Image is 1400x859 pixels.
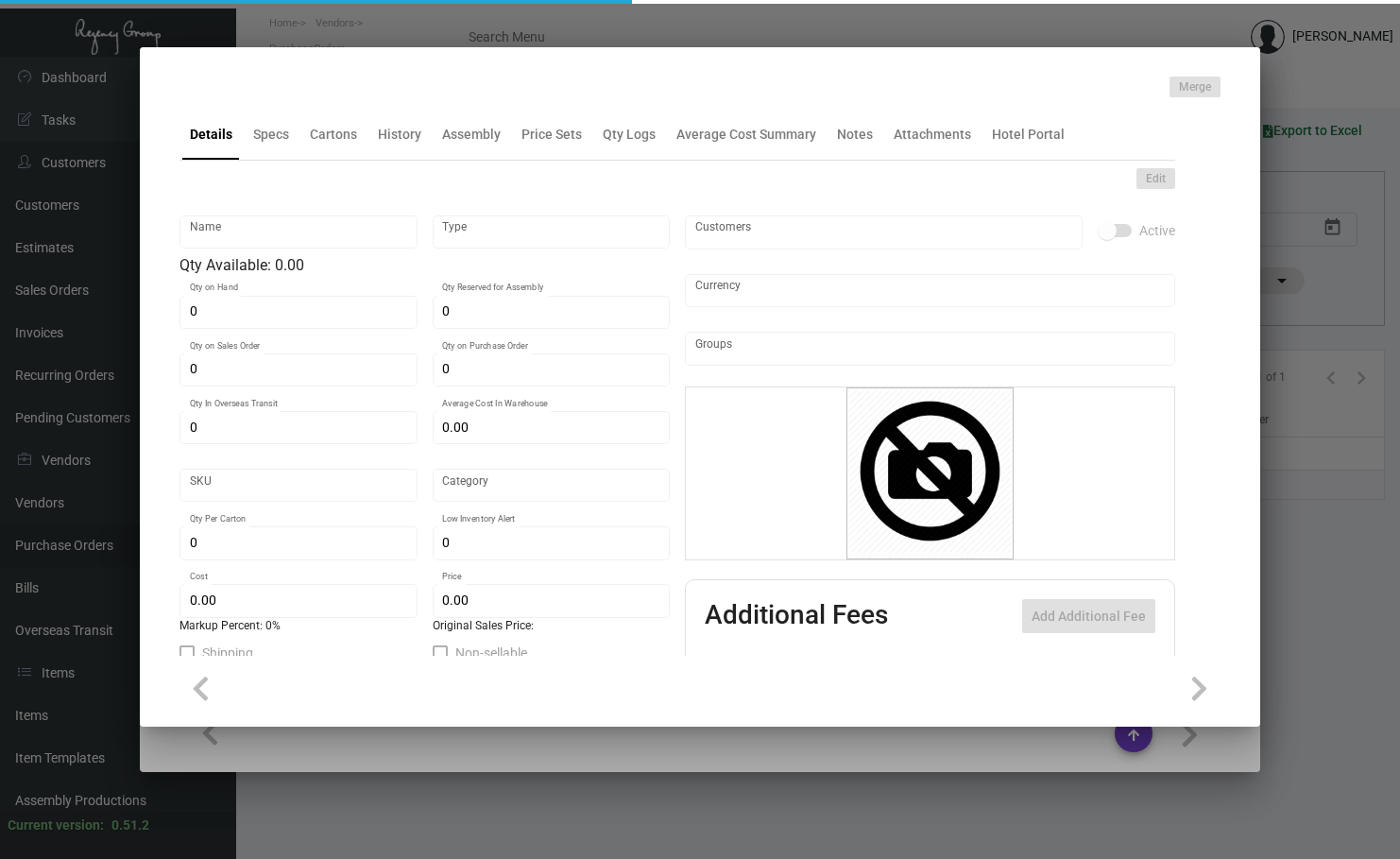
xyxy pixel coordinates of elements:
div: Qty Logs [603,125,656,145]
div: Price Sets [521,125,582,145]
button: Add Additional Fee [1022,599,1155,633]
button: Merge [1170,77,1221,97]
input: Add new.. [695,341,1166,356]
div: Attachments [894,125,971,145]
div: Details [190,125,232,145]
div: Cartons [310,125,357,145]
div: Assembly [442,125,501,145]
div: Notes [837,125,873,145]
div: Qty Available: 0.00 [179,254,670,277]
span: Active [1139,219,1175,242]
div: History [378,125,421,145]
span: Shipping [202,642,253,664]
div: Specs [253,125,289,145]
span: Merge [1179,79,1211,95]
span: Edit [1146,171,1166,187]
div: Current version: [8,816,104,835]
div: Average Cost Summary [676,125,816,145]
div: Hotel Portal [992,125,1065,145]
span: Non-sellable [455,642,527,664]
button: Edit [1136,168,1175,189]
div: 0.51.2 [111,816,149,835]
input: Add new.. [695,225,1073,240]
span: Add Additional Fee [1032,609,1146,624]
h2: Additional Fees [705,599,888,633]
